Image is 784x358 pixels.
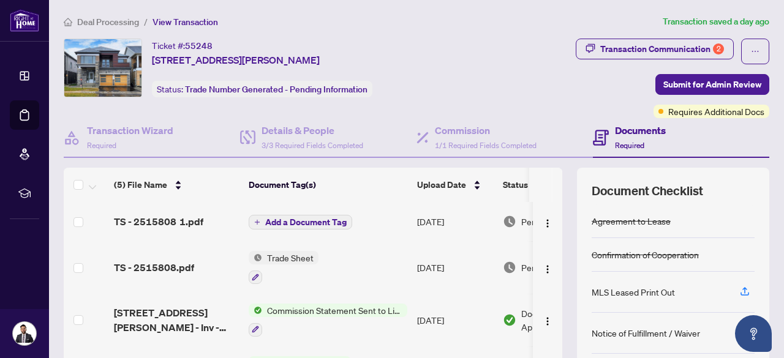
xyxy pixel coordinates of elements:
[87,141,116,150] span: Required
[735,315,772,352] button: Open asap
[592,214,671,228] div: Agreement to Lease
[114,178,167,192] span: (5) File Name
[576,39,734,59] button: Transaction Communication2
[435,141,537,150] span: 1/1 Required Fields Completed
[249,251,262,264] img: Status Icon
[249,304,407,337] button: Status IconCommission Statement Sent to Listing Brokerage
[262,251,318,264] span: Trade Sheet
[114,305,239,335] span: [STREET_ADDRESS][PERSON_NAME] - Inv - 2515808.pdf
[615,141,644,150] span: Required
[185,40,213,51] span: 55248
[592,326,700,340] div: Notice of Fulfillment / Waiver
[543,264,552,274] img: Logo
[412,294,498,346] td: [DATE]
[262,304,407,317] span: Commission Statement Sent to Listing Brokerage
[87,123,173,138] h4: Transaction Wizard
[615,123,666,138] h4: Documents
[655,74,769,95] button: Submit for Admin Review
[543,218,552,228] img: Logo
[668,105,764,118] span: Requires Additional Docs
[144,15,148,29] li: /
[254,219,260,225] span: plus
[663,15,769,29] article: Transaction saved a day ago
[249,304,262,317] img: Status Icon
[185,84,367,95] span: Trade Number Generated - Pending Information
[503,178,528,192] span: Status
[152,53,320,67] span: [STREET_ADDRESS][PERSON_NAME]
[249,215,352,229] button: Add a Document Tag
[10,9,39,32] img: logo
[503,261,516,274] img: Document Status
[592,182,703,200] span: Document Checklist
[498,168,602,202] th: Status
[153,17,218,28] span: View Transaction
[503,215,516,228] img: Document Status
[543,316,552,326] img: Logo
[412,202,498,241] td: [DATE]
[412,241,498,294] td: [DATE]
[592,248,699,261] div: Confirmation of Cooperation
[503,313,516,327] img: Document Status
[521,215,582,228] span: Pending Review
[152,39,213,53] div: Ticket #:
[538,212,557,231] button: Logo
[751,47,759,56] span: ellipsis
[64,18,72,26] span: home
[417,178,466,192] span: Upload Date
[600,39,724,59] div: Transaction Communication
[109,168,244,202] th: (5) File Name
[77,17,139,28] span: Deal Processing
[262,123,363,138] h4: Details & People
[538,310,557,330] button: Logo
[265,218,347,226] span: Add a Document Tag
[521,307,597,334] span: Document Approved
[412,168,498,202] th: Upload Date
[663,75,761,94] span: Submit for Admin Review
[13,322,36,345] img: Profile Icon
[114,214,203,229] span: TS - 2515808 1.pdf
[713,43,724,54] div: 2
[249,214,352,230] button: Add a Document Tag
[152,81,372,97] div: Status:
[592,285,675,299] div: MLS Leased Print Out
[262,141,363,150] span: 3/3 Required Fields Completed
[64,39,141,97] img: IMG-S12353460_1.jpg
[244,168,412,202] th: Document Tag(s)
[114,260,194,275] span: TS - 2515808.pdf
[249,251,318,284] button: Status IconTrade Sheet
[435,123,537,138] h4: Commission
[538,258,557,277] button: Logo
[521,261,582,274] span: Pending Review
